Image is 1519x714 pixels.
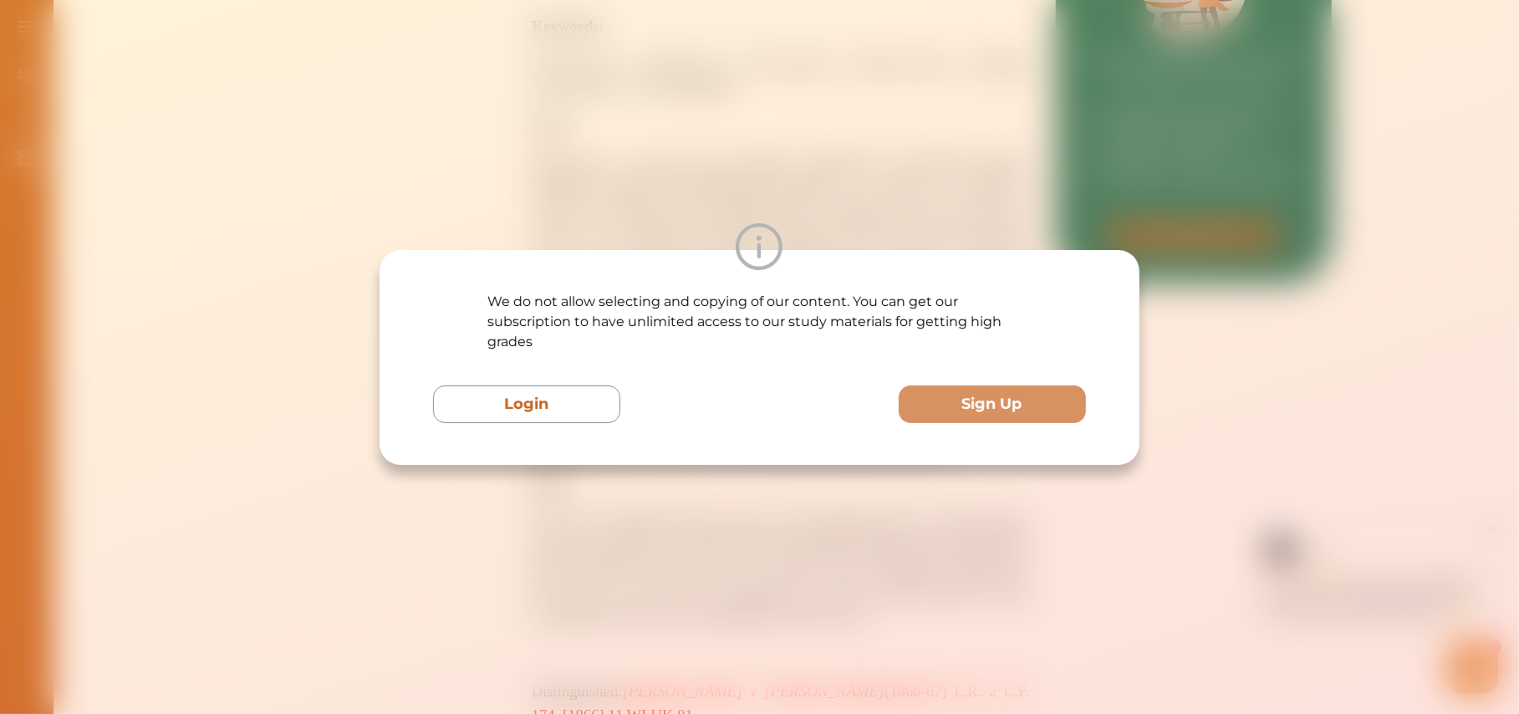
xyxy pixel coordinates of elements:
[188,28,207,44] div: Nini
[334,89,349,106] span: 🌟
[146,17,178,48] img: Nini
[200,57,215,74] span: 👋
[899,385,1086,423] button: Sign Up
[146,57,368,106] p: Hey there If you have any questions, I'm here to help! Just text back 'Hi' and choose from the fo...
[487,292,1031,352] p: We do not allow selecting and copying of our content. You can get our subscription to have unlimi...
[433,385,620,423] button: Login
[370,124,384,137] i: 1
